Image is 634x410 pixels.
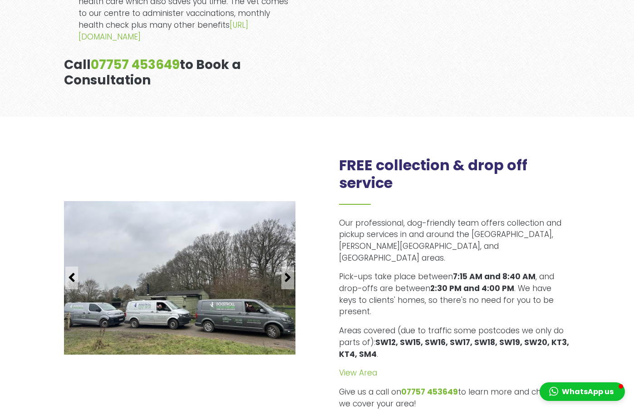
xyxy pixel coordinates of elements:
h2: FREE collection & drop off service [339,157,570,205]
a: 07757 453649 [91,56,180,74]
strong: 2:30 PM and 4:00 PM [430,283,514,294]
img: Dogstroll Vans [64,201,295,354]
strong: 7:15 AM and 8:40 AM [453,271,536,282]
p: Pick-ups take place between , and drop-offs are between . We have keys to clients' homes, so ther... [339,271,570,318]
p: Areas covered (due to traffic some postcodes we only do parts of): . [339,325,570,360]
p: Our professional, dog-friendly team offers collection and pickup services in and around the [GEOG... [339,217,570,264]
a: [URL][DOMAIN_NAME] [79,20,248,42]
a: View Area [339,367,377,378]
p: Give us a call on to learn more and check if we cover your area! [339,386,570,410]
button: WhatsApp us [540,382,625,401]
h3: Call to Book a Consultation [64,57,295,88]
a: 07757 453649 [401,386,458,397]
strong: SW12, SW15, SW16, SW17, SW18, SW19, SW20, KT3, KT4, SM4 [339,337,569,360]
